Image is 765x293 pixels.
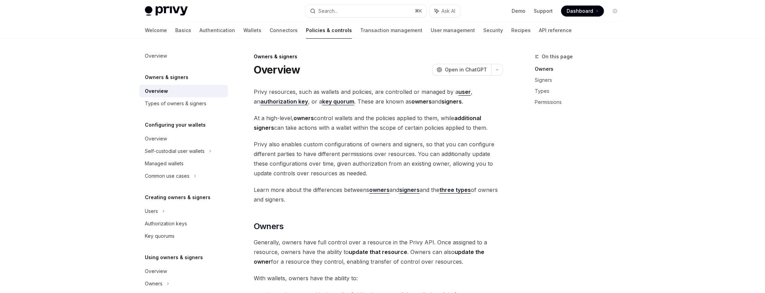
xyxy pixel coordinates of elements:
a: Basics [175,22,191,39]
h1: Overview [254,64,300,76]
a: Authorization keys [139,217,228,230]
a: Types of owners & signers [139,97,228,110]
div: Owners & signers [254,53,503,60]
h5: Owners & signers [145,73,188,81]
a: Signers [535,75,626,86]
a: Security [483,22,503,39]
div: Users [145,207,158,215]
button: Open in ChatGPT [432,64,491,76]
span: ⌘ K [415,8,422,14]
a: Overview [139,265,228,277]
div: Authorization keys [145,219,187,228]
div: Owners [145,280,162,288]
a: signers [399,186,420,194]
a: key quorum [322,98,354,105]
div: Overview [145,135,167,143]
a: three types [439,186,471,194]
div: Search... [318,7,338,15]
strong: user [458,88,471,95]
a: Permissions [535,97,626,108]
span: Owners [254,221,283,232]
div: Overview [145,267,167,275]
span: With wallets, owners have the ability to: [254,273,503,283]
a: owners [369,186,390,194]
span: Privy resources, such as wallets and policies, are controlled or managed by a , an , or a . These... [254,87,503,106]
a: API reference [539,22,572,39]
span: Ask AI [441,8,455,14]
strong: owners [369,186,390,193]
h5: Configuring your wallets [145,121,206,129]
a: user [458,88,471,96]
span: On this page [542,52,573,61]
span: At a high-level, control wallets and the policies applied to them, while can take actions with a ... [254,113,503,133]
a: Managed wallets [139,157,228,170]
div: Common use cases [145,172,189,180]
a: Policies & controls [306,22,352,39]
strong: signers [441,98,462,105]
a: Overview [139,85,228,97]
button: Ask AI [430,5,460,17]
button: Search...⌘K [305,5,426,17]
a: Key quorums [139,230,228,242]
div: Managed wallets [145,159,184,168]
span: Privy also enables custom configurations of owners and signers, so that you can configure differe... [254,139,503,178]
div: Overview [145,52,167,60]
a: Dashboard [561,6,604,17]
span: Dashboard [567,8,593,14]
span: Learn more about the differences betweens and and the of owners and signers. [254,185,503,204]
button: Toggle dark mode [609,6,621,17]
a: Transaction management [360,22,422,39]
h5: Using owners & signers [145,253,203,262]
a: Types [535,86,626,97]
a: Recipes [511,22,531,39]
a: Demo [512,8,525,14]
img: light logo [145,6,188,16]
span: Generally, owners have full control over a resource in the Privy API. Once assigned to a resource... [254,237,503,266]
a: Support [534,8,553,14]
div: Overview [145,87,168,95]
a: Authentication [199,22,235,39]
div: Self-custodial user wallets [145,147,205,155]
span: Open in ChatGPT [445,66,487,73]
a: User management [431,22,475,39]
a: Wallets [243,22,261,39]
div: Types of owners & signers [145,99,206,108]
strong: signers [399,186,420,193]
a: authorization key [260,98,308,105]
a: Overview [139,133,228,145]
a: Owners [535,64,626,75]
a: Connectors [270,22,298,39]
strong: owners [293,115,314,121]
h5: Creating owners & signers [145,193,211,202]
strong: owners [411,98,432,105]
a: Overview [139,50,228,62]
strong: update that resource [349,248,407,255]
div: Key quorums [145,232,175,240]
a: Welcome [145,22,167,39]
strong: three types [439,186,471,193]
